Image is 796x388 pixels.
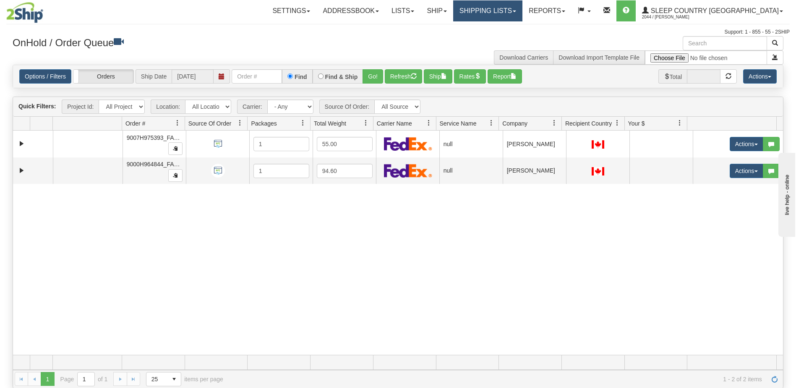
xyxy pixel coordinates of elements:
a: Refresh [768,372,781,385]
a: Reports [522,0,572,21]
img: CA [592,167,604,176]
a: Recipient Country filter column settings [610,116,624,130]
button: Actions [743,69,777,84]
a: Order # filter column settings [170,116,185,130]
span: Carrier: [237,100,267,114]
span: 9000H964844_FASUS [127,161,186,168]
a: Settings [266,0,316,21]
div: Support: 1 - 855 - 55 - 2SHIP [6,29,790,36]
a: Download Import Template File [559,54,639,61]
img: FedEx Express® [384,137,432,151]
input: Page 1 [78,372,94,386]
button: Copy to clipboard [168,169,183,182]
label: Quick Filters: [18,102,56,110]
button: Ship [424,69,452,84]
span: Location: [151,100,185,114]
button: Actions [730,164,763,178]
button: Search [767,36,783,50]
span: 1 - 2 of 2 items [235,376,762,383]
span: Packages [251,119,277,128]
iframe: chat widget [777,151,795,237]
a: Shipping lists [453,0,522,21]
a: Source Of Order filter column settings [233,116,247,130]
span: 2044 / [PERSON_NAME] [642,13,705,21]
input: Search [683,36,767,50]
label: Find [295,74,307,80]
span: Total [658,69,687,84]
a: Expand [16,139,27,149]
img: API [211,164,225,178]
a: Sleep Country [GEOGRAPHIC_DATA] 2044 / [PERSON_NAME] [636,0,789,21]
span: Company [502,119,527,128]
button: Actions [730,137,763,151]
button: Report [488,69,522,84]
img: FedEx Express® [384,164,432,178]
span: Your $ [628,119,645,128]
span: Recipient Country [565,119,612,128]
a: Carrier Name filter column settings [422,116,436,130]
span: Order # [125,119,145,128]
img: logo2044.jpg [6,2,43,23]
a: Your $ filter column settings [673,116,687,130]
button: Rates [454,69,486,84]
td: [PERSON_NAME] [503,131,566,157]
a: Company filter column settings [547,116,561,130]
span: items per page [146,372,223,386]
span: Page 1 [41,372,54,385]
label: Find & Ship [325,74,358,80]
span: Carrier Name [377,119,412,128]
span: Page sizes drop down [146,372,181,386]
span: Service Name [440,119,477,128]
span: 25 [151,375,162,383]
button: Refresh [385,69,422,84]
span: Page of 1 [60,372,108,386]
img: CA [592,140,604,149]
label: Orders [73,70,133,83]
img: API [211,137,225,151]
button: Copy to clipboard [168,142,183,155]
td: null [439,131,503,157]
a: Packages filter column settings [296,116,310,130]
span: Total Weight [314,119,346,128]
a: Total Weight filter column settings [359,116,373,130]
a: Expand [16,165,27,176]
div: grid toolbar [13,97,783,117]
button: Go! [363,69,383,84]
span: select [167,372,181,386]
td: null [439,157,503,184]
a: Lists [385,0,420,21]
span: 9007H975393_FASUS [127,134,186,141]
a: Options / Filters [19,69,71,84]
a: Download Carriers [499,54,548,61]
a: Service Name filter column settings [484,116,498,130]
span: Project Id: [62,100,99,114]
div: live help - online [6,7,78,13]
a: Addressbook [316,0,385,21]
span: Sleep Country [GEOGRAPHIC_DATA] [649,7,779,14]
span: Ship Date [136,69,172,84]
td: [PERSON_NAME] [503,157,566,184]
span: Source Of Order: [319,100,375,114]
input: Order # [232,69,282,84]
input: Import [645,50,767,65]
span: Source Of Order [188,119,232,128]
a: Ship [420,0,453,21]
h3: OnHold / Order Queue [13,36,392,48]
